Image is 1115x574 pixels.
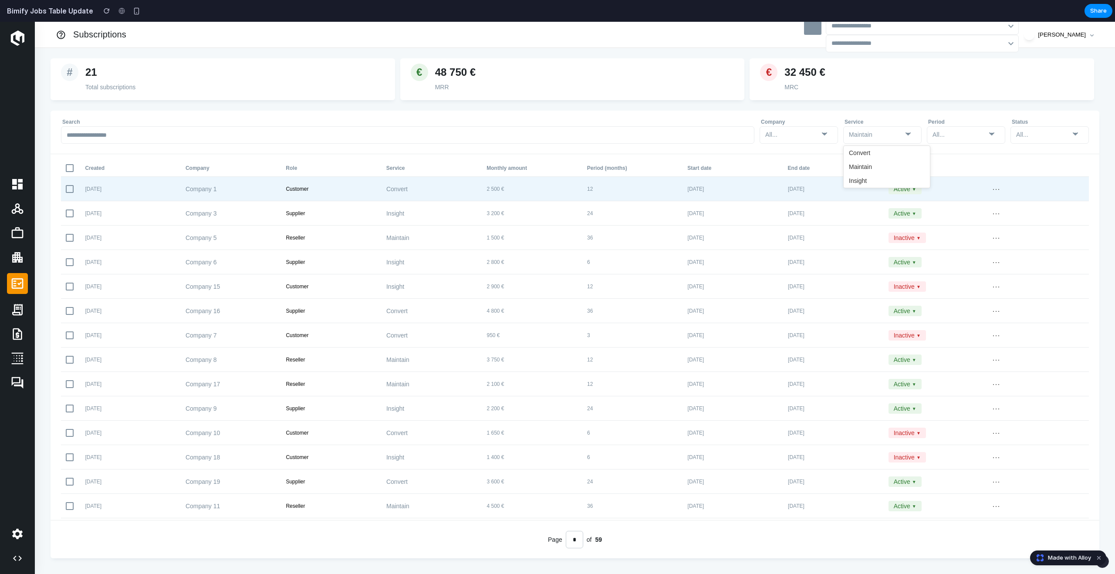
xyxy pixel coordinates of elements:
button: ⋯ [989,284,1003,295]
div: [DATE] [85,457,101,463]
h5: Role [286,142,386,150]
label: Service [843,96,922,105]
div: 3 750 € [487,335,504,341]
div: 1 400 € [487,432,504,439]
span: Share [1090,7,1107,15]
div: [DATE] [788,189,804,195]
div: Customer [286,311,308,317]
label: Company [760,96,838,105]
div: [DATE] [788,408,804,415]
div: Aleksandar Balicevac [1024,8,1034,18]
div: [DATE] [85,359,101,366]
div: Maintain [386,334,476,343]
div: 2 500 € [487,164,504,171]
label: Period [927,96,1005,105]
div: [DATE] [688,481,704,488]
div: [DATE] [85,311,101,317]
div: [DATE] [85,408,101,415]
div: All... [1016,108,1027,117]
div: 2 900 € [487,262,504,268]
span: Toggle Row Selected [64,430,75,441]
span: Toggle Row Selected [64,382,75,392]
span: Toggle Row Selected [64,186,75,197]
div: [DATE] [788,262,804,268]
div: [DATE] [688,408,704,415]
div: All... [933,108,943,117]
button: Inactive▼ [889,430,926,441]
div: Company 5 [186,212,276,221]
div: Insight [386,260,476,270]
span: ▼ [912,287,916,292]
button: ⋯ [989,357,1003,368]
div: Insight [386,187,476,196]
div: Company 15 [186,260,276,270]
div: [DATE] [688,189,704,195]
div: 1 650 € [487,408,504,415]
div: [DATE] [688,359,704,366]
div: MRC [784,61,1084,70]
span: ▼ [916,409,921,414]
span: ▼ [912,360,916,365]
h3: 32 450 € [784,44,1068,57]
div: 6 [587,237,590,244]
div: [DATE] [788,335,804,341]
div: Company 10 [186,407,276,416]
h3: 21 [85,44,369,57]
div: Maintain [386,358,476,367]
div: [DATE] [688,457,704,463]
div: [DATE] [85,432,101,439]
div: 3 [587,311,590,317]
button: Inactive▼ [889,211,926,221]
div: Total subscriptions [85,61,385,70]
h2: Bimify Jobs Table Update [3,6,93,16]
button: Active▼ [889,333,922,343]
div: Maintain [386,480,476,489]
div: € [416,43,422,58]
div: Customer [286,262,308,268]
div: [DATE] [788,237,804,244]
div: Maintain [386,212,476,221]
div: 6 [587,432,590,439]
div: Company 9 [186,382,276,392]
div: Convert [386,309,476,318]
div: [DATE] [85,481,101,488]
span: Toggle Row Selected [64,406,75,416]
div: Maintain [849,108,859,117]
div: [DATE] [85,189,101,195]
div: Reseller [286,335,305,341]
div: Company 6 [186,236,276,245]
div: 3 600 € [487,457,504,463]
div: All... [765,108,776,117]
button: ⋯ [989,259,1003,270]
button: ⋯ [989,454,1003,466]
button: Open [1005,16,1017,28]
button: ⋯ [989,162,1003,173]
button: [PERSON_NAME] [1038,7,1094,18]
div: Supplier [286,457,305,463]
h5: Company [186,142,286,150]
div: Customer [286,432,308,439]
h5: Monthly amount [487,142,587,150]
div: [DATE] [788,164,804,171]
div: 12 [587,164,593,171]
button: Convert [844,124,930,138]
h5: Service [386,142,487,150]
div: Company 16 [186,285,276,294]
div: Customer [286,408,308,415]
div: Supplier [286,384,305,390]
button: Active▼ [889,162,922,172]
div: 12 [587,359,593,366]
div: [DATE] [788,384,804,390]
span: ▼ [912,165,916,170]
button: ⋯ [989,381,1003,392]
button: Active▼ [889,235,922,246]
a: Made with Alloy [1031,554,1092,562]
div: Insight [386,382,476,392]
div: [DATE] [788,359,804,366]
div: Company 11 [186,480,276,489]
div: Reseller [286,359,305,366]
span: of [587,513,602,523]
span: ▼ [912,385,916,389]
button: Active▼ [889,186,922,197]
div: Supplier [286,189,305,195]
